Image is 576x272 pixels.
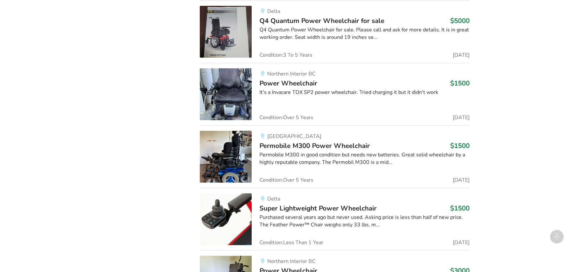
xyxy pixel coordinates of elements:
span: Condition: Over 5 Years [259,115,313,120]
span: Northern Interior BC [267,70,316,77]
h3: $5000 [450,17,470,25]
h3: $1500 [450,79,470,87]
img: mobility-super lightweight power wheelchair [200,193,252,245]
span: [DATE] [453,177,470,183]
span: [DATE] [453,52,470,58]
span: Power Wheelchair [259,79,317,88]
div: It's a Invacare TDX SP2 power wheelchair. Tried charging it but it didn't work [259,89,469,96]
span: Q4 Quantum Power Wheelchair for sale [259,16,384,25]
img: mobility-power wheelchair [200,68,252,120]
span: Northern Interior BC [267,258,316,265]
span: Condition: Less Than 1 Year [259,240,323,245]
span: [DATE] [453,240,470,245]
img: mobility-permobile m300 power wheelchair [200,131,252,183]
a: mobility-power wheelchairNorthern Interior BCPower Wheelchair$1500It's a Invacare TDX SP2 power w... [200,63,469,125]
span: Super Lightweight Power Wheelchair [259,204,377,213]
span: [DATE] [453,115,470,120]
img: mobility-q4 quantum power wheelchair for sale [200,6,252,58]
h3: $1500 [450,204,470,212]
div: Q4 Quantum Power Wheelchair for sale. Please call and ask for more details. It is in great workin... [259,26,469,41]
span: Delta [267,8,280,15]
span: [GEOGRAPHIC_DATA] [267,133,321,140]
div: Purchased several years ago but never used. Asking price is less than half of new price. The Feat... [259,214,469,229]
a: mobility-q4 quantum power wheelchair for saleDeltaQ4 Quantum Power Wheelchair for sale$5000Q4 Qua... [200,0,469,63]
span: Permobile M300 Power Wheelchair [259,141,370,150]
a: mobility-super lightweight power wheelchairDeltaSuper Lightweight Power Wheelchair$1500Purchased ... [200,188,469,250]
div: Permobile M300 in good condition but needs new batteries. Great solid wheelchair by a highly repu... [259,151,469,166]
span: Condition: Over 5 Years [259,177,313,183]
a: mobility-permobile m300 power wheelchair[GEOGRAPHIC_DATA]Permobile M300 Power Wheelchair$1500Perm... [200,125,469,188]
span: Condition: 3 To 5 Years [259,52,312,58]
span: Delta [267,195,280,202]
h3: $1500 [450,142,470,150]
